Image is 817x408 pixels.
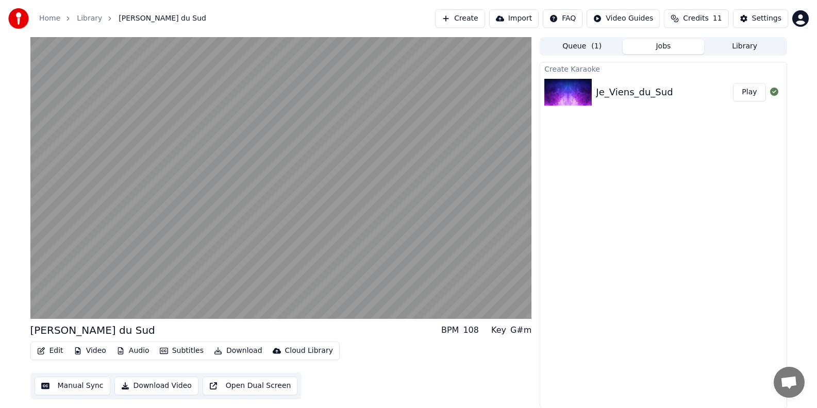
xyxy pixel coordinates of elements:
[30,323,155,337] div: [PERSON_NAME] du Sud
[540,62,786,75] div: Create Karaoke
[210,344,266,358] button: Download
[510,324,531,336] div: G#m
[77,13,102,24] a: Library
[114,377,198,395] button: Download Video
[541,39,623,54] button: Queue
[587,9,660,28] button: Video Guides
[33,344,68,358] button: Edit
[35,377,110,395] button: Manual Sync
[203,377,298,395] button: Open Dual Screen
[733,83,765,101] button: Play
[463,324,479,336] div: 108
[543,9,582,28] button: FAQ
[435,9,485,28] button: Create
[774,367,805,398] a: Open chat
[704,39,786,54] button: Library
[156,344,208,358] button: Subtitles
[8,8,29,29] img: youka
[713,13,722,24] span: 11
[683,13,708,24] span: Credits
[119,13,206,24] span: [PERSON_NAME] du Sud
[733,9,788,28] button: Settings
[70,344,110,358] button: Video
[623,39,704,54] button: Jobs
[491,324,506,336] div: Key
[441,324,459,336] div: BPM
[664,9,728,28] button: Credits11
[112,344,154,358] button: Audio
[285,346,333,356] div: Cloud Library
[39,13,60,24] a: Home
[39,13,206,24] nav: breadcrumb
[591,41,602,52] span: ( 1 )
[752,13,781,24] div: Settings
[489,9,539,28] button: Import
[596,85,673,99] div: Je_Viens_du_Sud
